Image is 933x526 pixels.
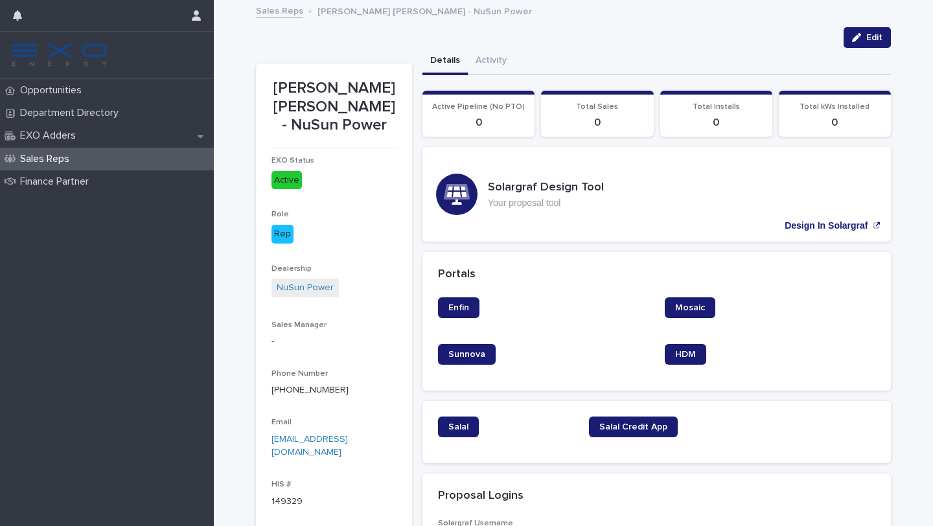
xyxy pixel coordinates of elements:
[468,48,514,75] button: Activity
[271,321,327,329] span: Sales Manager
[271,435,348,457] a: [EMAIL_ADDRESS][DOMAIN_NAME]
[438,417,479,437] a: Salal
[271,335,397,349] p: -
[693,103,740,111] span: Total Installs
[271,481,291,488] span: HIS #
[866,33,882,42] span: Edit
[271,265,312,273] span: Dealership
[15,84,92,97] p: Opportunities
[844,27,891,48] button: Edit
[448,303,469,312] span: Enfin
[271,385,349,394] a: [PHONE_NUMBER]
[430,117,527,129] p: 0
[488,181,604,195] h3: Solargraf Design Tool
[438,268,476,282] h2: Portals
[785,220,868,231] p: Design In Solargraf
[589,417,678,437] a: Salal Credit App
[800,103,870,111] span: Total kWs Installed
[665,344,706,365] a: HDM
[422,48,468,75] button: Details
[488,198,604,209] p: Your proposal tool
[15,107,129,119] p: Department Directory
[422,147,891,242] a: Design In Solargraf
[10,42,109,68] img: FKS5r6ZBThi8E5hshIGi
[599,422,667,431] span: Salal Credit App
[438,344,496,365] a: Sunnova
[549,117,645,129] p: 0
[271,495,397,509] p: 149329
[448,350,485,359] span: Sunnova
[277,281,334,295] a: NuSun Power
[668,117,765,129] p: 0
[271,225,294,244] div: Rep
[271,171,302,190] div: Active
[271,157,314,165] span: EXO Status
[271,418,292,426] span: Email
[438,297,479,318] a: Enfin
[665,297,715,318] a: Mosaic
[271,211,289,218] span: Role
[15,130,86,142] p: EXO Adders
[432,103,525,111] span: Active Pipeline (No PTO)
[576,103,618,111] span: Total Sales
[675,350,696,359] span: HDM
[271,370,328,378] span: Phone Number
[256,3,303,17] a: Sales Reps
[438,489,524,503] h2: Proposal Logins
[448,422,468,431] span: Salal
[675,303,705,312] span: Mosaic
[317,3,532,17] p: [PERSON_NAME] [PERSON_NAME] - NuSun Power
[15,153,80,165] p: Sales Reps
[787,117,883,129] p: 0
[15,176,99,188] p: Finance Partner
[271,79,397,135] p: [PERSON_NAME] [PERSON_NAME] - NuSun Power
